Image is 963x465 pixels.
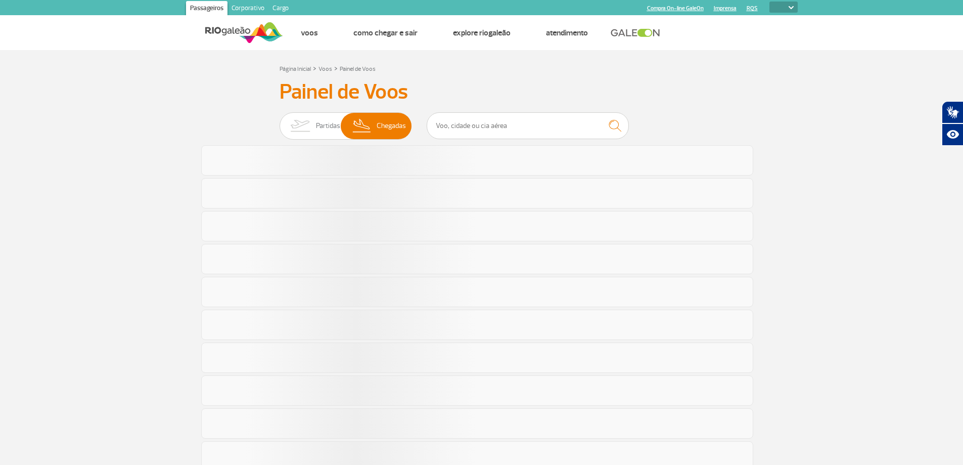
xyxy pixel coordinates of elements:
img: slider-desembarque [347,113,377,139]
a: Voos [318,65,332,73]
a: Painel de Voos [340,65,376,73]
div: Plugin de acessibilidade da Hand Talk. [942,101,963,146]
a: Cargo [268,1,293,17]
a: Atendimento [546,28,588,38]
a: Voos [301,28,318,38]
a: Explore RIOgaleão [453,28,511,38]
button: Abrir tradutor de língua de sinais. [942,101,963,123]
a: > [313,62,316,74]
a: Página Inicial [280,65,311,73]
button: Abrir recursos assistivos. [942,123,963,146]
span: Chegadas [377,113,406,139]
img: slider-embarque [284,113,316,139]
a: Passageiros [186,1,227,17]
a: Imprensa [714,5,737,12]
h3: Painel de Voos [280,79,684,105]
input: Voo, cidade ou cia aérea [427,112,629,139]
a: Como chegar e sair [353,28,418,38]
a: RQS [747,5,758,12]
a: Corporativo [227,1,268,17]
a: > [334,62,338,74]
span: Partidas [316,113,340,139]
a: Compra On-line GaleOn [647,5,704,12]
